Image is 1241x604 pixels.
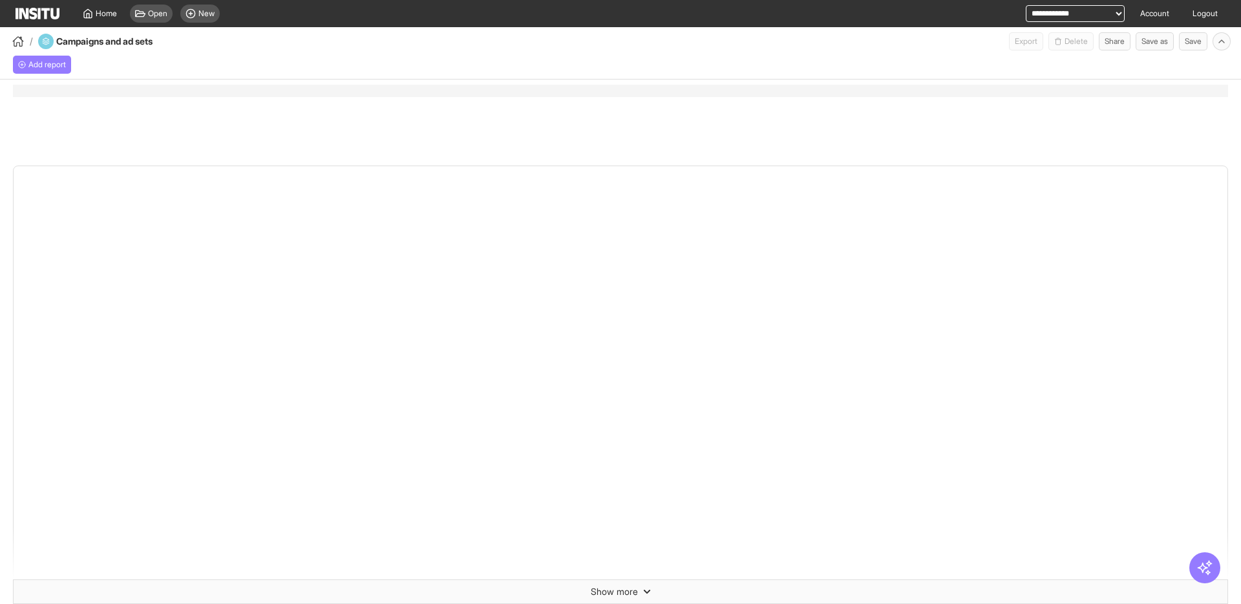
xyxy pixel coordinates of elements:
[13,56,71,74] button: Add report
[148,8,167,19] span: Open
[1009,32,1043,50] span: Can currently only export from Insights reports.
[1099,32,1130,50] button: Share
[30,35,33,48] span: /
[38,34,173,49] div: Campaigns and ad sets
[14,580,1227,603] button: Show more
[198,8,215,19] span: New
[28,59,66,70] span: Add report
[1048,32,1094,50] button: Delete
[1179,32,1207,50] button: Save
[56,35,173,48] h4: Campaigns and ad sets
[591,585,638,598] span: Show more
[1009,32,1043,50] button: Export
[1048,32,1094,50] span: You cannot delete a preset report.
[96,8,117,19] span: Home
[10,34,33,49] button: /
[1136,32,1174,50] button: Save as
[13,56,71,74] div: Add a report to get started
[16,8,59,19] img: Logo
